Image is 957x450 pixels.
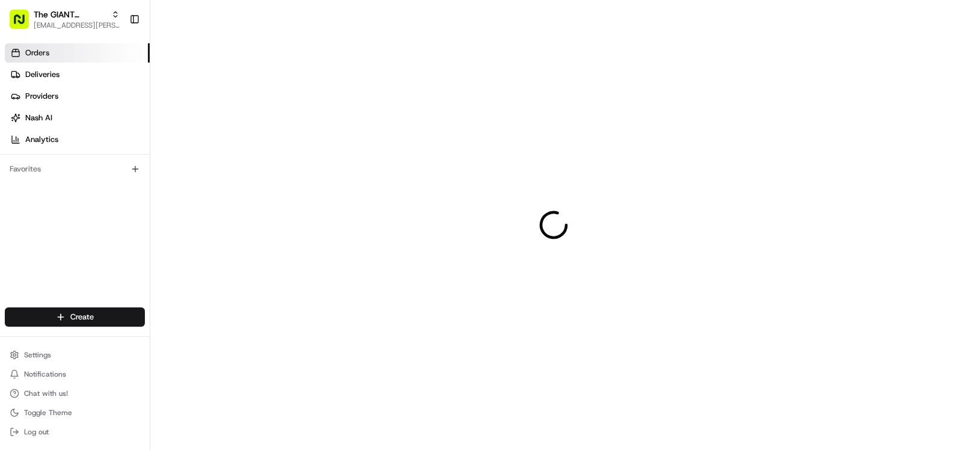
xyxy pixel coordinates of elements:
[34,8,106,20] button: The GIANT Company
[5,65,150,84] a: Deliveries
[5,130,150,149] a: Analytics
[5,159,145,179] div: Favorites
[24,389,68,398] span: Chat with us!
[85,203,145,213] a: Powered byPylon
[25,134,58,145] span: Analytics
[204,119,219,133] button: Start new chat
[7,170,97,191] a: 📗Knowledge Base
[24,350,51,360] span: Settings
[41,127,152,137] div: We're available if you need us!
[5,424,145,440] button: Log out
[114,174,193,186] span: API Documentation
[25,91,58,102] span: Providers
[24,408,72,418] span: Toggle Theme
[34,20,120,30] button: [EMAIL_ADDRESS][PERSON_NAME][DOMAIN_NAME]
[24,427,49,437] span: Log out
[25,48,49,58] span: Orders
[120,204,145,213] span: Pylon
[12,48,219,67] p: Welcome 👋
[5,404,145,421] button: Toggle Theme
[5,108,150,128] a: Nash AI
[25,69,60,80] span: Deliveries
[5,347,145,363] button: Settings
[25,112,52,123] span: Nash AI
[5,366,145,383] button: Notifications
[5,307,145,327] button: Create
[12,176,22,185] div: 📗
[5,43,150,63] a: Orders
[97,170,198,191] a: 💻API Documentation
[41,115,197,127] div: Start new chat
[24,174,92,186] span: Knowledge Base
[24,369,66,379] span: Notifications
[31,78,198,90] input: Clear
[5,87,150,106] a: Providers
[102,176,111,185] div: 💻
[12,115,34,137] img: 1736555255976-a54dd68f-1ca7-489b-9aae-adbdc363a1c4
[5,385,145,402] button: Chat with us!
[5,5,124,34] button: The GIANT Company[EMAIL_ADDRESS][PERSON_NAME][DOMAIN_NAME]
[12,12,36,36] img: Nash
[70,312,94,322] span: Create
